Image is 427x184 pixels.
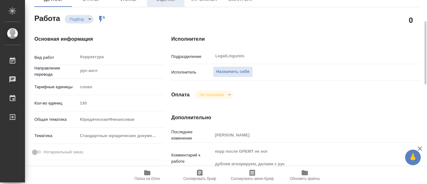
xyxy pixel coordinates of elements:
[171,152,213,165] p: Комментарий к работе
[43,149,83,155] span: Нотариальный заказ
[34,133,78,139] p: Тематика
[65,15,93,23] div: Подбор
[408,151,418,164] span: 🙏
[213,146,399,169] textarea: корр после GPEMT не нот дубляж игнорируем, делаем с рус
[171,114,420,121] h4: Дополнительно
[216,68,249,75] span: Назначить себя
[78,82,164,92] div: слово
[290,176,320,181] span: Обновить файлы
[121,166,173,184] button: Папка на Drive
[134,176,160,181] span: Папка на Drive
[34,84,78,90] p: Тарифные единицы
[171,54,213,60] p: Подразделение
[34,35,146,43] h4: Основная информация
[198,92,226,97] button: Не оплачена
[405,150,421,165] button: 🙏
[173,166,226,184] button: Скопировать бриф
[195,90,233,99] div: Подбор
[409,15,413,25] h2: 0
[171,129,213,141] p: Последнее изменение
[183,176,216,181] span: Скопировать бриф
[171,69,213,75] p: Исполнитель
[226,166,279,184] button: Скопировать мини-бриф
[279,166,331,184] button: Обновить файлы
[34,116,78,123] p: Общая тематика
[213,130,399,140] input: Пустое поле
[34,54,78,61] p: Вид работ
[34,100,78,106] p: Кол-во единиц
[78,99,164,108] input: Пустое поле
[68,17,86,22] button: Подбор
[231,176,274,181] span: Скопировать мини-бриф
[78,114,164,125] div: Юридическая/Финансовая
[171,35,420,43] h4: Исполнители
[78,130,164,141] div: Стандартные юридические документы, договоры, уставы
[34,65,78,78] p: Направление перевода
[34,12,60,23] h2: Работа
[171,91,190,99] h4: Оплата
[213,66,253,77] button: Назначить себя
